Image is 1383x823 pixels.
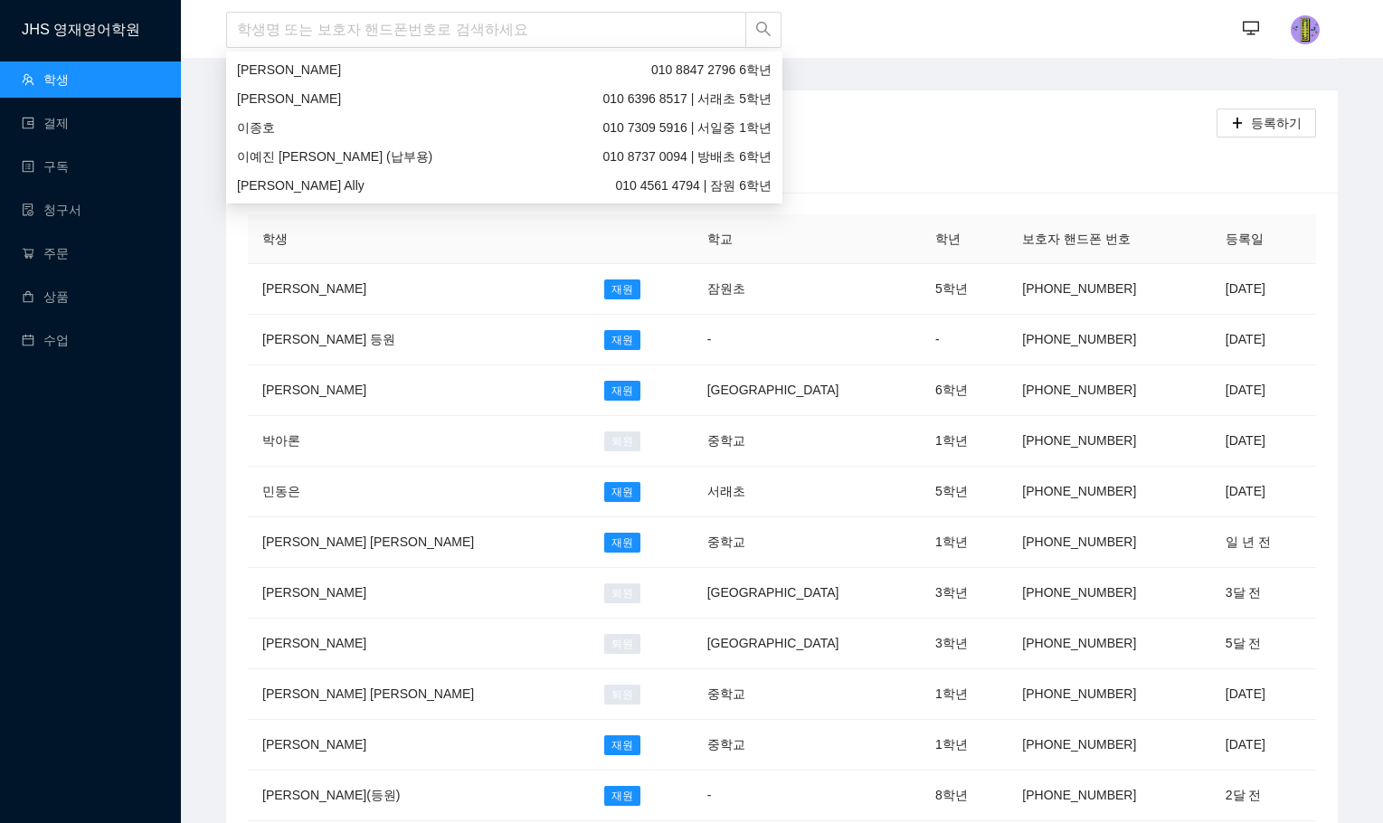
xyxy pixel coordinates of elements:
[1008,771,1210,821] td: [PHONE_NUMBER]
[1008,619,1210,669] td: [PHONE_NUMBER]
[602,120,687,135] span: 010 7309 5916
[921,619,1008,669] td: 3학년
[22,72,69,87] a: team학생
[248,568,590,619] td: [PERSON_NAME]
[1008,264,1210,315] td: [PHONE_NUMBER]
[237,178,365,193] span: [PERSON_NAME] Ally
[602,118,772,137] span: | 서일중 1학년
[248,619,590,669] td: [PERSON_NAME]
[693,214,921,264] th: 학교
[693,669,921,720] td: 중학교
[1211,214,1316,264] th: 등록일
[237,91,341,106] span: [PERSON_NAME]
[693,365,921,416] td: [GEOGRAPHIC_DATA]
[921,214,1008,264] th: 학년
[602,147,772,166] span: | 방배초 6학년
[615,178,699,193] span: 010 4561 4794
[248,467,590,517] td: 민동은
[604,381,640,401] span: 재원
[604,533,640,553] span: 재원
[248,669,590,720] td: [PERSON_NAME] [PERSON_NAME]
[248,771,590,821] td: [PERSON_NAME](등원)
[604,431,640,451] span: 퇴원
[1211,669,1316,720] td: [DATE]
[602,89,772,109] span: | 서래초 5학년
[1008,467,1210,517] td: [PHONE_NUMBER]
[745,12,781,48] button: search
[604,786,640,806] span: 재원
[1211,771,1316,821] td: 2달 전
[1211,264,1316,315] td: [DATE]
[22,203,81,217] a: file-done청구서
[693,720,921,771] td: 중학교
[1008,416,1210,467] td: [PHONE_NUMBER]
[1217,109,1316,137] button: plus등록하기
[604,735,640,755] span: 재원
[1233,11,1269,47] button: desktop
[693,517,921,568] td: 중학교
[921,517,1008,568] td: 1학년
[1008,365,1210,416] td: [PHONE_NUMBER]
[604,583,640,603] span: 퇴원
[693,619,921,669] td: [GEOGRAPHIC_DATA]
[248,315,590,365] td: [PERSON_NAME] 등원
[693,264,921,315] td: 잠원초
[22,159,69,174] a: profile구독
[1243,20,1259,39] span: desktop
[1008,568,1210,619] td: [PHONE_NUMBER]
[651,62,735,77] span: 010 8847 2796
[22,246,69,260] a: shopping-cart주문
[248,517,590,568] td: [PERSON_NAME] [PERSON_NAME]
[1211,416,1316,467] td: [DATE]
[22,333,69,347] a: calendar수업
[1008,315,1210,365] td: [PHONE_NUMBER]
[1008,720,1210,771] td: [PHONE_NUMBER]
[1008,214,1210,264] th: 보호자 핸드폰 번호
[1211,467,1316,517] td: [DATE]
[693,771,921,821] td: -
[602,149,687,164] span: 010 8737 0094
[248,416,590,467] td: 박아론
[1231,117,1244,131] span: plus
[651,60,772,80] span: 6학년
[1291,15,1320,44] img: photo.jpg
[237,120,275,135] span: 이종호
[248,365,590,416] td: [PERSON_NAME]
[693,467,921,517] td: 서래초
[1251,113,1302,133] span: 등록하기
[604,685,640,705] span: 퇴원
[921,416,1008,467] td: 1학년
[604,634,640,654] span: 퇴원
[921,264,1008,315] td: 5학년
[22,289,69,304] a: shopping상품
[921,365,1008,416] td: 6학년
[22,116,69,130] a: wallet결제
[1211,720,1316,771] td: [DATE]
[237,149,432,164] span: 이예진 [PERSON_NAME] (납부용)
[921,568,1008,619] td: 3학년
[604,279,640,299] span: 재원
[248,264,590,315] td: [PERSON_NAME]
[921,467,1008,517] td: 5학년
[237,62,341,77] span: [PERSON_NAME]
[604,482,640,502] span: 재원
[921,315,1008,365] td: -
[693,416,921,467] td: 중학교
[1211,365,1316,416] td: [DATE]
[921,669,1008,720] td: 1학년
[1211,517,1316,568] td: 일 년 전
[248,720,590,771] td: [PERSON_NAME]
[615,175,772,195] span: | 잠원 6학년
[602,91,687,106] span: 010 6396 8517
[604,330,640,350] span: 재원
[921,720,1008,771] td: 1학년
[693,315,921,365] td: -
[693,568,921,619] td: [GEOGRAPHIC_DATA]
[1008,517,1210,568] td: [PHONE_NUMBER]
[921,771,1008,821] td: 8학년
[1008,669,1210,720] td: [PHONE_NUMBER]
[226,12,746,48] input: 학생명 또는 보호자 핸드폰번호로 검색하세요
[755,21,772,40] span: search
[1211,568,1316,619] td: 3달 전
[248,214,590,264] th: 학생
